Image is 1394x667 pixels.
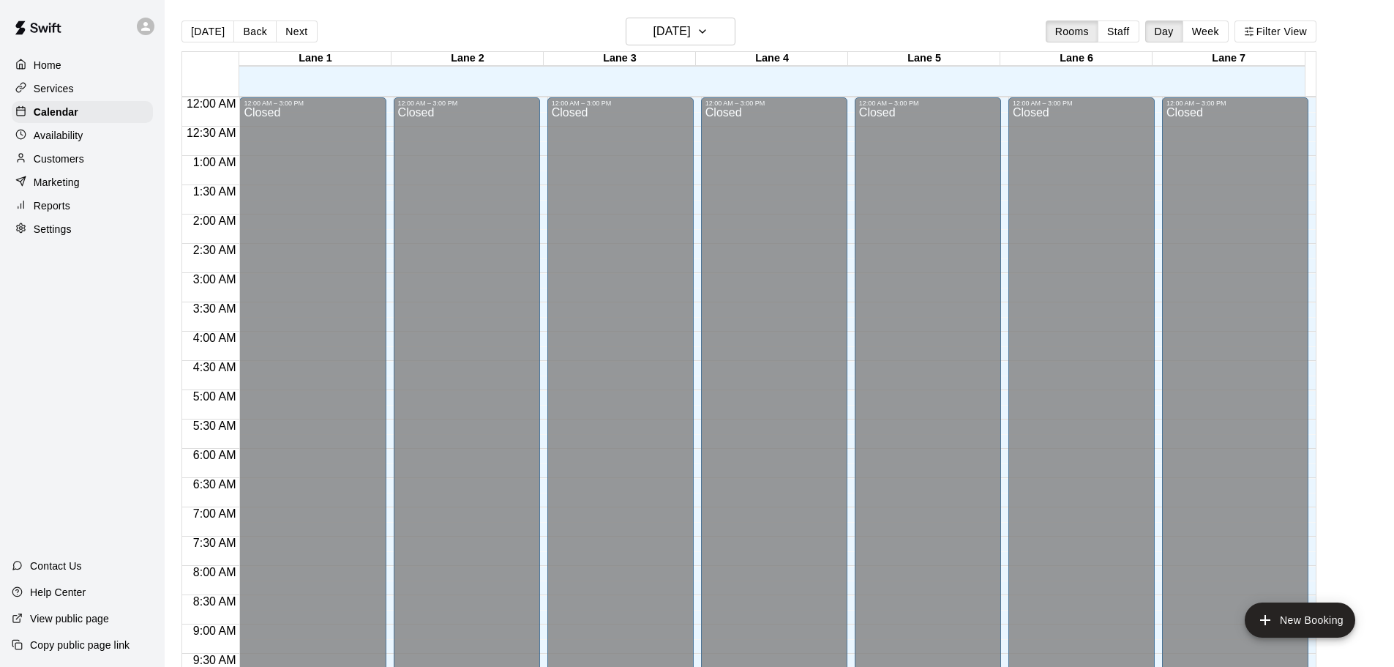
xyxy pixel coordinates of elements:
button: Filter View [1234,21,1316,42]
a: Customers [12,148,153,170]
span: 6:00 AM [190,449,240,461]
p: Customers [34,152,84,166]
p: Availability [34,128,83,143]
a: Calendar [12,101,153,123]
a: Home [12,54,153,76]
span: 4:00 AM [190,332,240,344]
span: 8:30 AM [190,595,240,608]
p: Services [34,81,74,96]
span: 8:00 AM [190,566,240,578]
button: Next [276,21,317,42]
button: [DATE] [181,21,234,42]
span: 9:30 AM [190,654,240,666]
div: 12:00 AM – 3:00 PM [705,100,843,107]
div: Lane 3 [544,52,696,66]
p: View public page [30,611,109,626]
a: Services [12,78,153,100]
div: Lane 1 [239,52,391,66]
span: 7:00 AM [190,507,240,520]
p: Calendar [34,105,78,119]
div: Lane 5 [848,52,1000,66]
span: 4:30 AM [190,361,240,373]
span: 9:00 AM [190,625,240,637]
span: 5:30 AM [190,420,240,432]
a: Marketing [12,171,153,193]
button: [DATE] [626,18,735,45]
div: 12:00 AM – 3:00 PM [1013,100,1150,107]
a: Settings [12,218,153,240]
div: Lane 6 [1000,52,1153,66]
span: 5:00 AM [190,390,240,403]
button: add [1245,603,1355,638]
p: Contact Us [30,559,82,573]
div: 12:00 AM – 3:00 PM [244,100,381,107]
button: Rooms [1046,21,1098,42]
div: Lane 7 [1153,52,1305,66]
div: Lane 4 [696,52,848,66]
a: Availability [12,124,153,146]
span: 3:00 AM [190,273,240,286]
span: 7:30 AM [190,537,240,549]
span: 1:00 AM [190,156,240,168]
span: 6:30 AM [190,478,240,491]
div: 12:00 AM – 3:00 PM [552,100,689,107]
span: 2:00 AM [190,215,240,227]
p: Home [34,58,61,72]
div: 12:00 AM – 3:00 PM [859,100,997,107]
div: 12:00 AM – 3:00 PM [398,100,536,107]
button: Staff [1098,21,1139,42]
p: Reports [34,198,70,213]
button: Week [1183,21,1229,42]
span: 1:30 AM [190,185,240,198]
p: Settings [34,222,72,236]
div: 12:00 AM – 3:00 PM [1166,100,1304,107]
button: Day [1145,21,1183,42]
span: 12:00 AM [183,97,240,110]
p: Marketing [34,175,80,190]
a: Reports [12,195,153,217]
p: Help Center [30,585,86,600]
h6: [DATE] [653,21,691,42]
span: 3:30 AM [190,302,240,315]
div: Lane 2 [391,52,544,66]
span: 12:30 AM [183,127,240,139]
p: Copy public page link [30,638,130,652]
button: Back [233,21,277,42]
span: 2:30 AM [190,244,240,256]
